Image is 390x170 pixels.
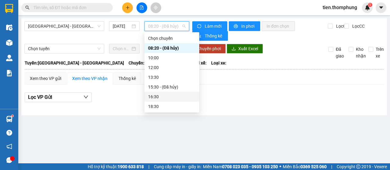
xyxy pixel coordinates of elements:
span: sync [197,24,202,29]
button: caret-down [376,2,386,13]
img: logo-vxr [5,4,13,13]
span: Loại xe: [211,60,226,66]
span: Kho nhận [353,46,368,59]
div: 16:30 [148,93,196,100]
div: 15:30 - (Đã hủy) [148,84,196,90]
input: Tìm tên, số ĐT hoặc mã đơn [34,4,105,11]
div: 18:30 [148,103,196,110]
span: Lọc CC [350,23,366,29]
span: | [331,163,332,170]
span: Thống kê [205,33,223,39]
img: warehouse-icon [6,116,12,122]
div: Thống kê [119,75,136,82]
span: question-circle [6,130,12,136]
div: 12:00 [148,64,196,71]
img: warehouse-icon [6,40,12,46]
div: Chọn chuyến [148,35,196,42]
span: Lọc CR [334,23,349,29]
div: 08:20 - (Đã hủy) [148,45,196,51]
span: file-add [140,5,144,10]
span: Chọn tuyến [28,44,101,53]
sup: 1 [368,3,372,7]
span: Miền Nam [203,163,278,170]
input: 15/10/2025 [113,23,130,29]
button: Lọc VP Gửi [25,92,92,102]
span: | [148,163,149,170]
span: notification [6,144,12,149]
img: icon-new-feature [365,5,370,10]
span: printer [234,24,239,29]
span: Lọc VP Gửi [28,93,52,101]
span: copyright [356,165,360,169]
span: caret-down [378,5,384,10]
img: warehouse-icon [6,55,12,61]
img: solution-icon [6,70,12,76]
button: Chuyển phơi [192,44,226,54]
span: Tài xế: [194,60,207,66]
span: message [6,157,12,163]
span: Chuyến: (08:20 [DATE]) [129,60,173,66]
input: Chọn ngày [113,45,130,52]
button: aim [151,2,161,13]
span: 08:20 - (Đã hủy) [148,22,185,31]
span: Hỗ trợ kỹ thuật: [88,163,144,170]
button: In đơn chọn [262,21,295,31]
span: ⚪️ [279,165,281,168]
button: syncLàm mới [192,21,227,31]
strong: 0708 023 035 - 0935 103 250 [222,164,278,169]
span: aim [154,5,158,10]
button: downloadXuất Excel [227,44,263,54]
div: 10:00 [148,54,196,61]
span: tien.thomphung [318,4,362,11]
span: plus [126,5,130,10]
button: file-add [136,2,147,13]
span: 1 [369,3,371,7]
span: Hà Nội - Nghệ An [28,22,101,31]
span: Đã giao [333,46,346,59]
button: printerIn phơi [229,21,260,31]
button: plus [122,2,133,13]
span: bar-chart [197,34,202,39]
span: search [25,5,30,10]
strong: 1900 633 818 [118,164,144,169]
div: Xem theo VP nhận [72,75,108,82]
button: bar-chartThống kê [192,31,228,41]
div: Xem theo VP gửi [30,75,61,82]
b: Tuyến: [GEOGRAPHIC_DATA] - [GEOGRAPHIC_DATA] [25,61,124,65]
div: 13:30 [148,74,196,81]
span: Cung cấp máy in - giấy in: [154,163,201,170]
div: Chọn chuyến [144,33,199,43]
span: Miền Bắc [283,163,327,170]
img: warehouse-icon [6,24,12,31]
span: Làm mới [205,23,222,29]
span: In phơi [241,23,255,29]
span: Trên xe [373,46,386,59]
strong: 0369 525 060 [300,164,327,169]
span: down [83,95,88,99]
sup: 1 [12,115,13,117]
